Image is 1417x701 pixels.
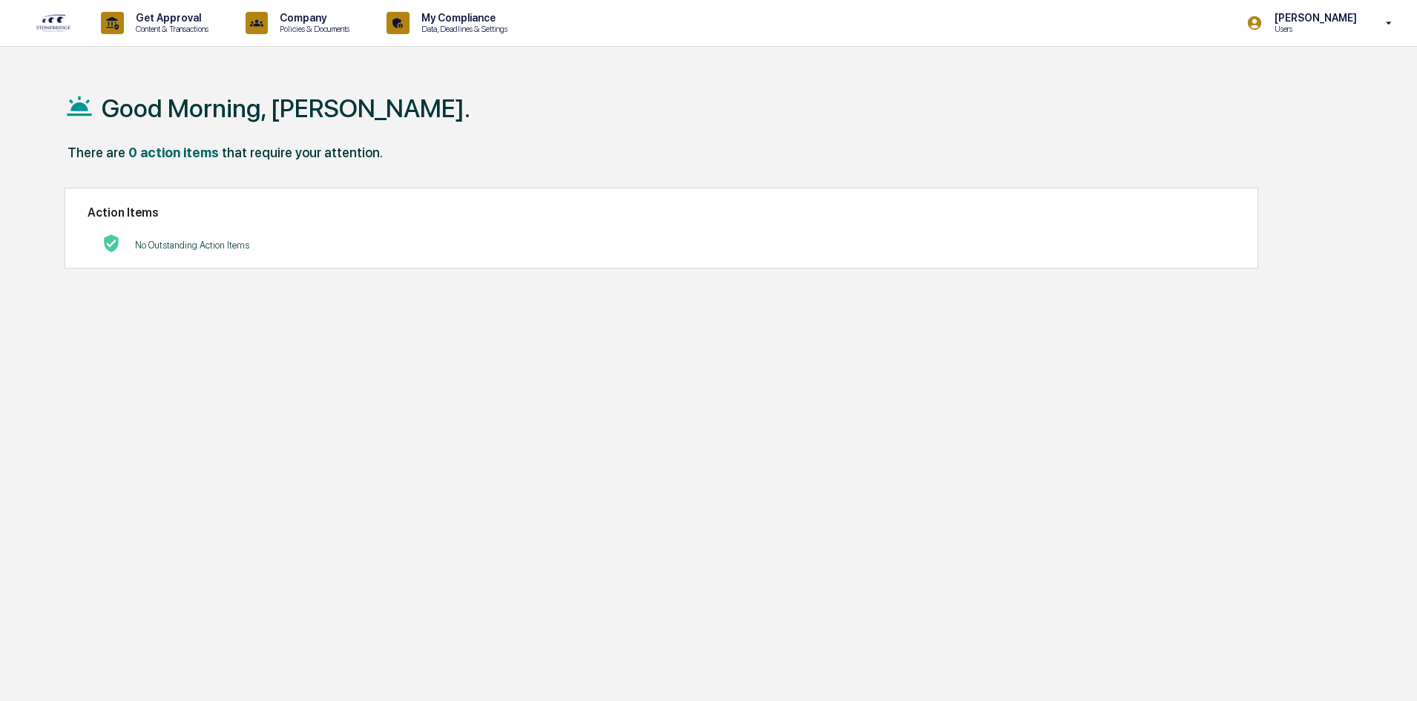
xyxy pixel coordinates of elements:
img: No Actions logo [102,234,120,252]
p: My Compliance [410,12,515,24]
p: No Outstanding Action Items [135,240,249,251]
p: Policies & Documents [268,24,357,34]
h2: Action Items [88,205,1235,220]
p: Company [268,12,357,24]
p: Content & Transactions [124,24,216,34]
div: 0 action items [128,145,219,160]
div: There are [68,145,125,160]
p: Get Approval [124,12,216,24]
p: Users [1263,24,1364,34]
img: logo [36,13,71,33]
p: Data, Deadlines & Settings [410,24,515,34]
p: [PERSON_NAME] [1263,12,1364,24]
div: that require your attention. [222,145,383,160]
h1: Good Morning, [PERSON_NAME]. [102,93,470,123]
